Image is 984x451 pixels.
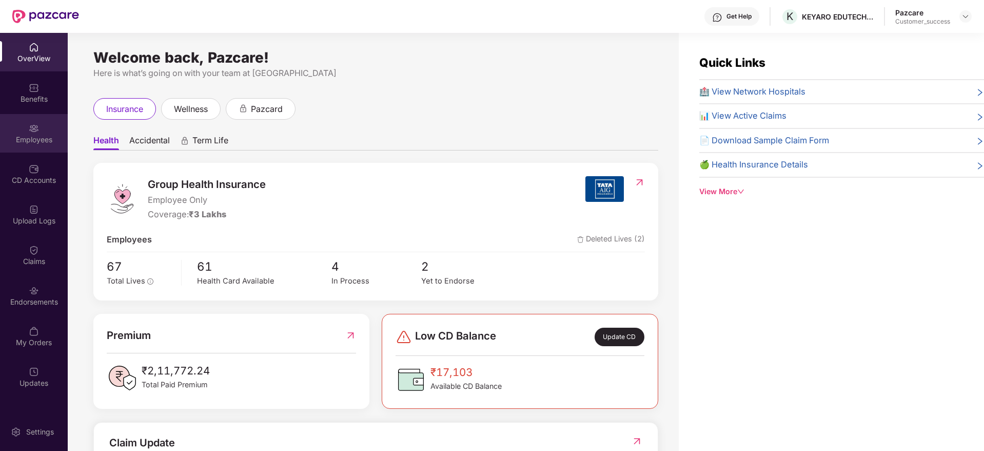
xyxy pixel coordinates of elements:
[634,177,645,187] img: RedirectIcon
[197,257,331,276] span: 61
[93,135,119,150] span: Health
[595,328,644,346] div: Update CD
[197,275,331,287] div: Health Card Available
[699,109,786,123] span: 📊 View Active Claims
[29,286,39,296] img: svg+xml;base64,PHN2ZyBpZD0iRW5kb3JzZW1lbnRzIiB4bWxucz0iaHR0cDovL3d3dy53My5vcmcvMjAwMC9zdmciIHdpZH...
[174,103,208,116] span: wellness
[396,364,426,395] img: CDBalanceIcon
[148,176,266,193] span: Group Health Insurance
[129,135,170,150] span: Accidental
[29,245,39,255] img: svg+xml;base64,PHN2ZyBpZD0iQ2xhaW0iIHhtbG5zPSJodHRwOi8vd3d3LnczLm9yZy8yMDAwL3N2ZyIgd2lkdGg9IjIwIi...
[415,328,496,346] span: Low CD Balance
[699,55,765,69] span: Quick Links
[29,123,39,134] img: svg+xml;base64,PHN2ZyBpZD0iRW1wbG95ZWVzIiB4bWxucz0iaHR0cDovL3d3dy53My5vcmcvMjAwMC9zdmciIHdpZHRoPS...
[106,103,143,116] span: insurance
[29,164,39,174] img: svg+xml;base64,PHN2ZyBpZD0iQ0RfQWNjb3VudHMiIGRhdGEtbmFtZT0iQ0QgQWNjb3VudHMiIHhtbG5zPSJodHRwOi8vd3...
[29,83,39,93] img: svg+xml;base64,PHN2ZyBpZD0iQmVuZWZpdHMiIHhtbG5zPSJodHRwOi8vd3d3LnczLm9yZy8yMDAwL3N2ZyIgd2lkdGg9Ij...
[239,104,248,113] div: animation
[786,10,793,23] span: K
[577,233,645,247] span: Deleted Lives (2)
[107,183,137,214] img: logo
[961,12,970,21] img: svg+xml;base64,PHN2ZyBpZD0iRHJvcGRvd24tMzJ4MzIiIHhtbG5zPSJodHRwOi8vd3d3LnczLm9yZy8yMDAwL3N2ZyIgd2...
[142,363,210,379] span: ₹2,11,772.24
[109,435,175,451] div: Claim Update
[577,236,584,243] img: deleteIcon
[632,436,642,446] img: RedirectIcon
[976,136,984,147] span: right
[421,275,511,287] div: Yet to Endorse
[802,12,874,22] div: KEYARO EDUTECH PRIVATE LIMITED
[11,427,21,437] img: svg+xml;base64,PHN2ZyBpZD0iU2V0dGluZy0yMHgyMCIgeG1sbnM9Imh0dHA6Ly93d3cudzMub3JnLzIwMDAvc3ZnIiB3aW...
[23,427,57,437] div: Settings
[180,136,189,145] div: animation
[430,364,502,381] span: ₹17,103
[895,8,950,17] div: Pazcare
[699,186,984,197] div: View More
[331,275,421,287] div: In Process
[107,363,137,393] img: PaidPremiumIcon
[331,257,421,276] span: 4
[29,367,39,377] img: svg+xml;base64,PHN2ZyBpZD0iVXBkYXRlZCIgeG1sbnM9Imh0dHA6Ly93d3cudzMub3JnLzIwMDAvc3ZnIiB3aWR0aD0iMj...
[430,381,502,392] span: Available CD Balance
[712,12,722,23] img: svg+xml;base64,PHN2ZyBpZD0iSGVscC0zMngzMiIgeG1sbnM9Imh0dHA6Ly93d3cudzMub3JnLzIwMDAvc3ZnIiB3aWR0aD...
[29,204,39,215] img: svg+xml;base64,PHN2ZyBpZD0iVXBsb2FkX0xvZ3MiIGRhdGEtbmFtZT0iVXBsb2FkIExvZ3MiIHhtbG5zPSJodHRwOi8vd3...
[142,379,210,390] span: Total Paid Premium
[699,158,808,172] span: 🍏 Health Insurance Details
[29,326,39,336] img: svg+xml;base64,PHN2ZyBpZD0iTXlfT3JkZXJzIiBkYXRhLW5hbWU9Ik15IE9yZGVycyIgeG1sbnM9Imh0dHA6Ly93d3cudz...
[895,17,950,26] div: Customer_success
[251,103,283,116] span: pazcard
[93,67,658,80] div: Here is what’s going on with your team at [GEOGRAPHIC_DATA]
[107,257,174,276] span: 67
[699,134,829,147] span: 📄 Download Sample Claim Form
[148,208,266,221] div: Coverage:
[93,53,658,62] div: Welcome back, Pazcare!
[345,327,356,344] img: RedirectIcon
[147,278,153,285] span: info-circle
[107,327,151,344] span: Premium
[726,12,752,21] div: Get Help
[29,42,39,52] img: svg+xml;base64,PHN2ZyBpZD0iSG9tZSIgeG1sbnM9Imh0dHA6Ly93d3cudzMub3JnLzIwMDAvc3ZnIiB3aWR0aD0iMjAiIG...
[976,160,984,172] span: right
[189,209,226,219] span: ₹3 Lakhs
[107,233,152,247] span: Employees
[107,276,145,286] span: Total Lives
[12,10,79,23] img: New Pazcare Logo
[976,111,984,123] span: right
[976,87,984,99] span: right
[148,194,266,207] span: Employee Only
[396,329,412,345] img: svg+xml;base64,PHN2ZyBpZD0iRGFuZ2VyLTMyeDMyIiB4bWxucz0iaHR0cDovL3d3dy53My5vcmcvMjAwMC9zdmciIHdpZH...
[421,257,511,276] span: 2
[737,188,744,195] span: down
[585,176,624,202] img: insurerIcon
[192,135,228,150] span: Term Life
[699,85,805,99] span: 🏥 View Network Hospitals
